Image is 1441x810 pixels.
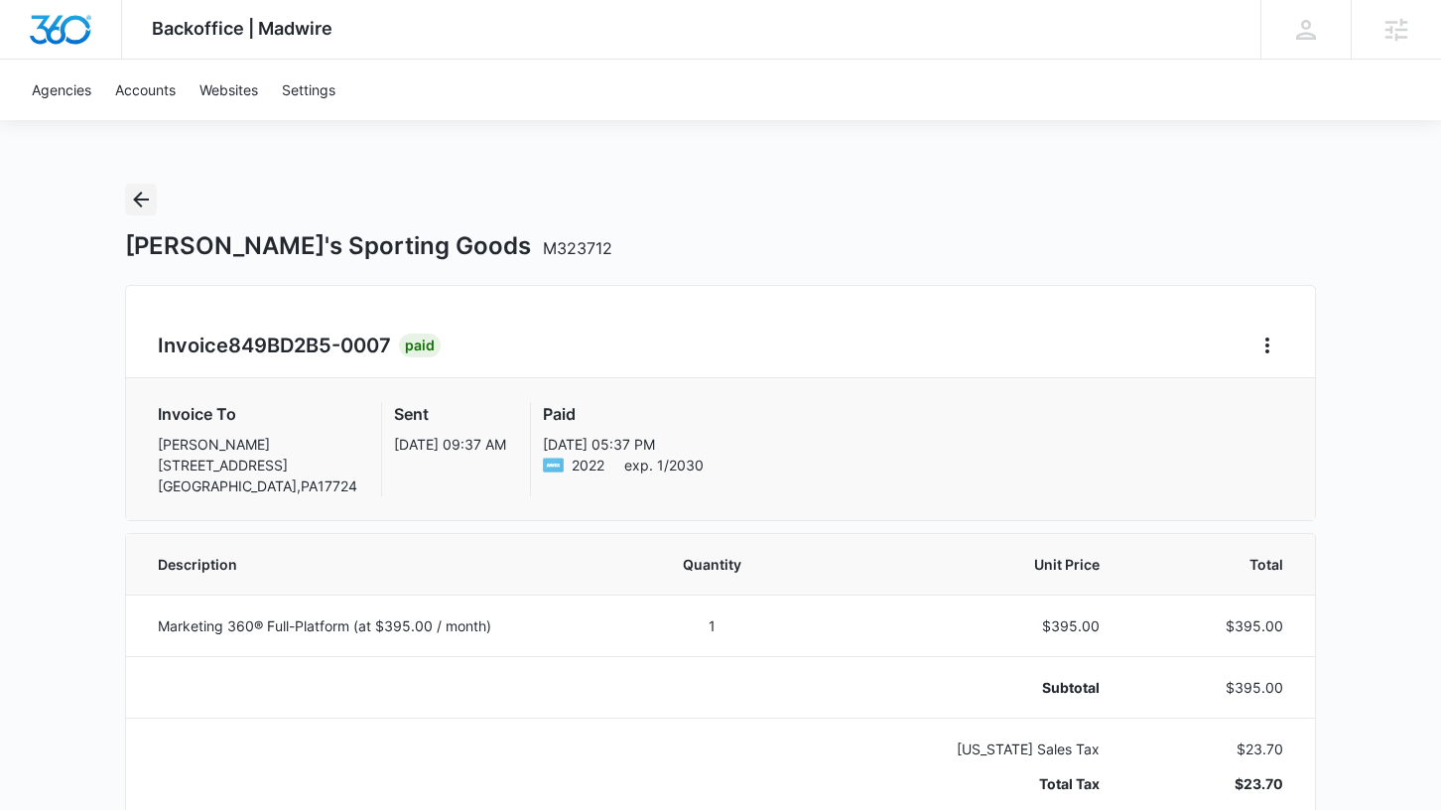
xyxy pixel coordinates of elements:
[158,554,598,575] span: Description
[394,434,506,455] p: [DATE] 09:37 AM
[158,434,357,496] p: [PERSON_NAME] [STREET_ADDRESS] [GEOGRAPHIC_DATA] , PA 17724
[125,231,612,261] h1: [PERSON_NAME]'s Sporting Goods
[826,739,1100,759] p: [US_STATE] Sales Tax
[1251,330,1283,361] button: Home
[543,434,704,455] p: [DATE] 05:37 PM
[158,402,357,426] h3: Invoice To
[1147,554,1283,575] span: Total
[543,402,704,426] h3: Paid
[1147,677,1283,698] p: $395.00
[125,184,157,215] button: Back
[826,615,1100,636] p: $395.00
[158,331,399,360] h2: Invoice
[188,60,270,120] a: Websites
[1147,739,1283,759] p: $23.70
[572,455,604,475] span: American Express ending with
[394,402,506,426] h3: Sent
[646,554,778,575] span: Quantity
[826,677,1100,698] p: Subtotal
[622,595,802,656] td: 1
[1147,615,1283,636] p: $395.00
[270,60,347,120] a: Settings
[543,238,612,258] span: M323712
[103,60,188,120] a: Accounts
[1147,773,1283,794] p: $23.70
[826,773,1100,794] p: Total Tax
[228,334,391,357] span: 849BD2B5-0007
[20,60,103,120] a: Agencies
[826,554,1100,575] span: Unit Price
[399,334,441,357] div: Paid
[152,18,332,39] span: Backoffice | Madwire
[158,615,598,636] p: Marketing 360® Full-Platform (at $395.00 / month)
[624,455,704,475] span: exp. 1/2030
